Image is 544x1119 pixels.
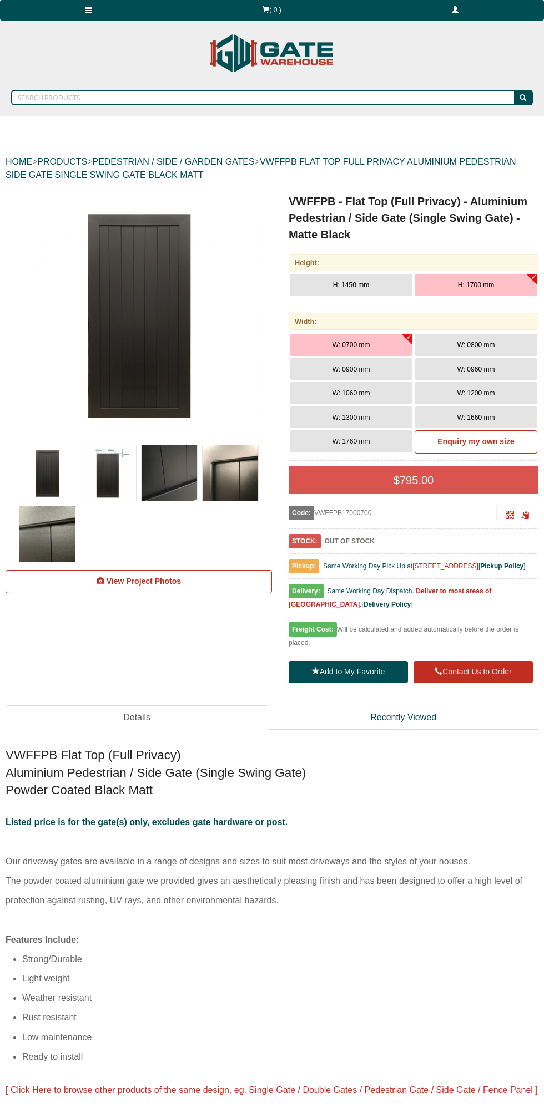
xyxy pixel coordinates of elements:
span: W: 1060 mm [333,389,370,397]
a: PRODUCTS [37,157,87,166]
a: Add to My Favorite [289,661,408,683]
a: HOME [6,157,32,166]
a: View Project Photos [6,570,272,593]
a: Recently Viewed [268,705,538,730]
img: Gate Warehouse [208,28,337,79]
h1: VWFFPB - Flat Top (Full Privacy) - Aluminium Pedestrian / Side Gate (Single Swing Gate) - Matte B... [289,193,538,243]
li: Low maintenance [22,1028,538,1047]
span: Code: [289,506,314,520]
span: Pickup: [289,559,319,573]
button: H: 1700 mm [415,274,537,296]
a: [STREET_ADDRESS] [412,562,478,570]
button: W: 0900 mm [290,358,412,380]
span: Freight Cost: [289,622,337,637]
img: VWFFPB - Flat Top (Full Privacy) - Aluminium Pedestrian / Side Gate (Single Swing Gate) - Matte B... [203,445,258,501]
span: H: 1450 mm [333,281,369,289]
button: W: 1760 mm [290,430,412,452]
span: W: 0800 mm [457,341,495,349]
span: W: 1200 mm [457,389,495,397]
div: Will be calculated and added automatically before the order is placed. [289,623,538,655]
b: Deliver to most areas of [GEOGRAPHIC_DATA]. [289,587,491,608]
li: Ready to install [22,1047,538,1066]
div: $ [289,466,538,494]
a: [ Click Here to browse other products of the same design, eg. Single Gate / Double Gates / Pedest... [6,1085,538,1095]
div: > > > [6,144,538,193]
button: W: 0800 mm [415,334,537,356]
button: W: 1300 mm [290,406,412,429]
img: VWFFPB - Flat Top (Full Privacy) - Aluminium Pedestrian / Side Gate (Single Swing Gate) - Matte B... [142,445,197,501]
p: Our driveway gates are available in a range of designs and sizes to suit most driveways and the s... [6,812,538,929]
a: Delivery Policy [364,601,411,608]
button: W: 0960 mm [415,358,537,380]
span: H: 1700 mm [458,281,494,289]
span: Same Working Day Dispatch. [327,587,414,595]
span: W: 0700 mm [333,341,370,349]
b: Enquiry my own size [437,437,514,446]
a: Pickup Policy [480,562,523,570]
li: Weather resistant [22,988,538,1008]
span: View Project Photos [107,577,181,586]
img: VWFFPB - Flat Top (Full Privacy) - Aluminium Pedestrian / Side Gate (Single Swing Gate) - Matte B... [17,193,261,437]
span: W: 1660 mm [457,414,495,421]
h2: VWFFPB Flat Top (Full Privacy) Aluminium Pedestrian / Side Gate (Single Swing Gate) Powder Coated... [6,746,538,798]
li: Strong/Durable [22,949,538,969]
span: Features Include: [6,935,79,944]
li: Rust resistant [22,1008,538,1027]
span: Same Working Day Pick Up at [ ] [323,562,526,570]
a: VWFFPB - Flat Top (Full Privacy) - Aluminium Pedestrian / Side Gate (Single Swing Gate) - Matte B... [7,193,271,437]
span: STOCK: [289,534,321,548]
img: VWFFPB - Flat Top (Full Privacy) - Aluminium Pedestrian / Side Gate (Single Swing Gate) - Matte B... [19,506,75,562]
button: W: 1660 mm [415,406,537,429]
div: Height: [289,254,538,271]
button: W: 0700 mm [290,334,412,356]
a: Enquiry my own size [415,430,537,454]
span: Listed price is for the gate(s) only, excludes gate hardware or post. [6,817,288,827]
span: Delivery: [289,584,324,598]
b: OUT OF STOCK [324,537,374,545]
div: Width: [289,313,538,330]
li: Light weight [22,969,538,988]
span: W: 1300 mm [333,414,370,421]
a: Click to enlarge and scan to share. [506,512,514,520]
input: SEARCH PRODUCTS [11,90,516,105]
a: PEDESTRIAN / SIDE / GARDEN GATES [92,157,254,166]
a: Details [6,705,268,730]
div: VWFFPB17000700 [289,506,497,520]
span: W: 0900 mm [333,365,370,373]
div: [ ] [289,584,538,617]
span: 795.00 [400,474,434,486]
img: VWFFPB - Flat Top (Full Privacy) - Aluminium Pedestrian / Side Gate (Single Swing Gate) - Matte B... [80,445,136,501]
img: VWFFPB - Flat Top (Full Privacy) - Aluminium Pedestrian / Side Gate (Single Swing Gate) - Matte B... [19,445,75,501]
button: W: 1060 mm [290,382,412,404]
span: W: 0960 mm [457,365,495,373]
button: H: 1450 mm [290,274,412,296]
span: W: 1760 mm [333,438,370,445]
span: Click to copy the URL [521,511,530,520]
button: W: 1200 mm [415,382,537,404]
a: VWFFPB FLAT TOP FULL PRIVACY ALUMINIUM PEDESTRIAN SIDE GATE SINGLE SWING GATE BLACK MATT [6,157,516,180]
a: Contact Us to Order [414,661,533,683]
